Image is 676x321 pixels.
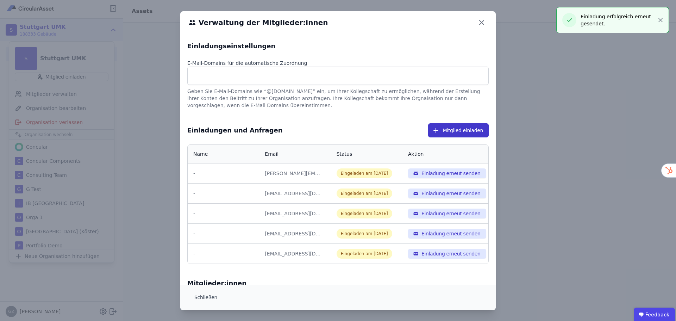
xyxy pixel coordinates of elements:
button: Mitglied einladen [428,123,489,137]
div: - [193,250,254,257]
div: - [193,210,254,217]
div: - [193,170,254,177]
div: Status [337,150,352,158]
div: - [193,190,254,197]
div: Eingeladen am [DATE] [337,249,392,259]
button: Schließen [189,290,223,304]
div: [EMAIL_ADDRESS][DOMAIN_NAME] [265,210,321,217]
button: Einladung erneut senden [408,209,486,218]
div: [EMAIL_ADDRESS][DOMAIN_NAME] [265,190,321,197]
div: Eingeladen am [DATE] [337,189,392,198]
button: Einladung erneut senden [408,189,486,198]
div: [EMAIL_ADDRESS][DOMAIN_NAME] [265,250,321,257]
div: Name [193,150,208,158]
div: Geben Sie E-Mail-Domains wie “@[DOMAIN_NAME]” ein, um Ihrer Kollegschaft zu ermöglichen, während ... [187,85,489,109]
div: Eingeladen am [DATE] [337,229,392,239]
div: Eingeladen am [DATE] [337,209,392,218]
button: Einladung erneut senden [408,249,486,259]
div: E-Mail-Domains für die automatische Zuordnung [187,60,489,67]
div: Einladungen und Anfragen [187,125,283,135]
div: Mitglieder:innen [187,278,489,288]
div: Eingeladen am [DATE] [337,168,392,178]
div: [PERSON_NAME][EMAIL_ADDRESS][DOMAIN_NAME] [265,170,321,177]
h6: Verwaltung der Mitglieder:innen [196,17,328,28]
div: Aktion [408,150,424,158]
div: Email [265,150,278,158]
button: Einladung erneut senden [408,168,486,178]
div: [EMAIL_ADDRESS][DOMAIN_NAME] [265,230,321,237]
button: Einladung erneut senden [408,229,486,239]
div: Einladungseinstellungen [187,41,489,51]
div: - [193,230,254,237]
